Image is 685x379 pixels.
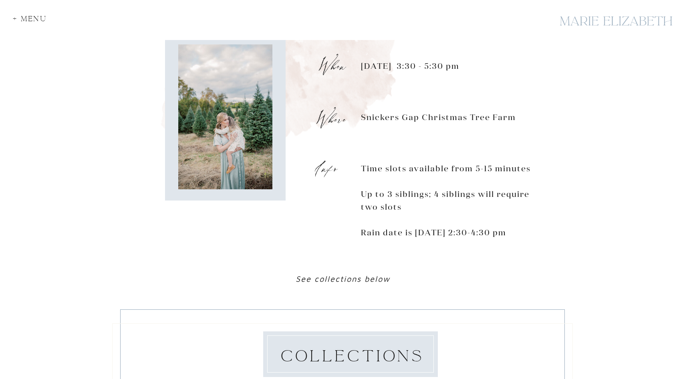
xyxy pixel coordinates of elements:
[296,274,390,283] i: See collections below
[317,55,349,72] p: When
[315,108,346,126] p: Where
[281,331,423,367] h1: Collections
[315,157,346,177] p: Info
[361,60,540,255] p: [DATE] 3:30 - 5:30 pm Snickers Gap Christmas Tree Farm Time slots available from 5-15 minutes Up ...
[13,15,52,26] div: + Menu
